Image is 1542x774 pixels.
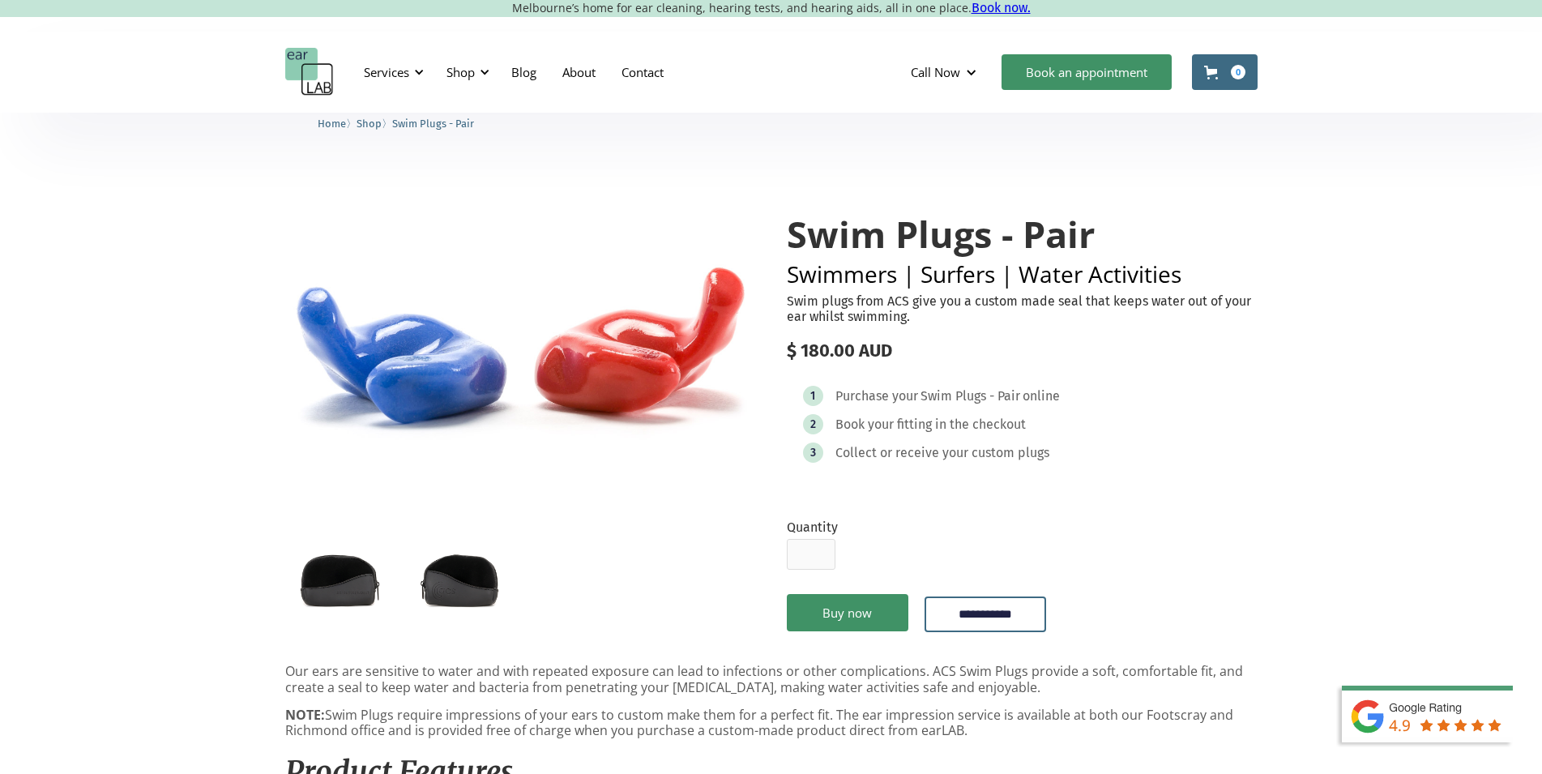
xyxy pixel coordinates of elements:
[498,49,549,96] a: Blog
[835,388,918,404] div: Purchase your
[357,115,382,130] a: Shop
[835,445,1049,461] div: Collect or receive your custom plugs
[810,447,816,459] div: 3
[392,118,474,130] span: Swim Plugs - Pair
[787,340,1258,361] div: $ 180.00 AUD
[1231,65,1245,79] div: 0
[285,48,334,96] a: home
[921,388,1020,404] div: Swim Plugs - Pair
[1192,54,1258,90] a: Open cart
[285,543,393,614] a: open lightbox
[318,115,357,132] li: 〉
[810,418,816,430] div: 2
[835,417,1026,433] div: Book your fitting in the checkout
[609,49,677,96] a: Contact
[787,214,1258,254] h1: Swim Plugs - Pair
[357,118,382,130] span: Shop
[318,115,346,130] a: Home
[898,48,993,96] div: Call Now
[1023,388,1060,404] div: online
[446,64,475,80] div: Shop
[285,706,325,724] strong: NOTE:
[787,293,1258,324] p: Swim plugs from ACS give you a custom made seal that keeps water out of your ear whilst swimming.
[354,48,429,96] div: Services
[406,543,514,614] a: open lightbox
[911,64,960,80] div: Call Now
[787,263,1258,285] h2: Swimmers | Surfers | Water Activities
[285,664,1258,695] p: Our ears are sensitive to water and with repeated exposure can lead to infections or other compli...
[357,115,392,132] li: 〉
[787,520,838,535] label: Quantity
[810,390,815,402] div: 1
[392,115,474,130] a: Swim Plugs - Pair
[285,182,756,494] img: Swim Plugs - Pair
[318,118,346,130] span: Home
[787,594,908,631] a: Buy now
[1002,54,1172,90] a: Book an appointment
[285,708,1258,738] p: Swim Plugs require impressions of your ears to custom make them for a perfect fit. The ear impres...
[285,182,756,494] a: open lightbox
[549,49,609,96] a: About
[364,64,409,80] div: Services
[437,48,494,96] div: Shop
